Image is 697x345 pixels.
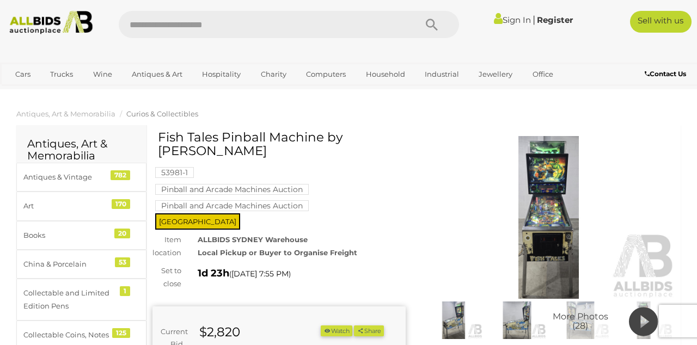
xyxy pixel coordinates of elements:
[198,267,229,279] strong: 1d 23h
[144,264,189,290] div: Set to close
[155,213,240,230] span: [GEOGRAPHIC_DATA]
[158,131,403,158] h1: Fish Tales Pinball Machine by [PERSON_NAME]
[50,83,142,101] a: [GEOGRAPHIC_DATA]
[630,11,692,33] a: Sell with us
[229,269,291,278] span: ( )
[254,65,294,83] a: Charity
[120,286,130,296] div: 1
[112,328,130,338] div: 125
[155,200,309,211] mark: Pinball and Arcade Machines Auction
[418,65,466,83] a: Industrial
[144,233,189,259] div: Item location
[16,279,146,321] a: Collectable and Limited Edition Pens 1
[321,325,352,337] button: Watch
[645,70,686,78] b: Contact Us
[472,65,519,83] a: Jewellery
[8,83,45,101] a: Sports
[494,15,531,25] a: Sign In
[231,269,289,279] span: [DATE] 7:55 PM
[8,65,38,83] a: Cars
[27,138,136,162] h2: Antiques, Art & Memorabilia
[155,168,194,177] a: 53981-1
[553,312,608,331] span: More Photos (28)
[86,65,119,83] a: Wine
[5,11,97,34] img: Allbids.com.au
[125,65,189,83] a: Antiques & Art
[155,185,309,194] a: Pinball and Arcade Machines Auction
[16,250,146,279] a: China & Porcelain 53
[115,257,130,267] div: 53
[615,301,672,338] img: 53981-1a.jpg
[43,65,80,83] a: Trucks
[552,301,609,338] a: More Photos(28)
[195,65,248,83] a: Hospitality
[111,170,130,180] div: 782
[23,287,113,312] div: Collectable and Limited Edition Pens
[645,68,689,80] a: Contact Us
[488,301,546,338] img: Fish Tales Pinball Machine by Williams
[23,171,113,183] div: Antiques & Vintage
[533,14,535,26] span: |
[16,109,115,118] a: Antiques, Art & Memorabilia
[321,325,352,337] li: Watch this item
[198,235,308,244] strong: ALLBIDS SYDNEY Warehouse
[199,324,240,340] strong: $2,820
[198,248,357,257] strong: Local Pickup or Buyer to Organise Freight
[23,229,113,242] div: Books
[23,258,113,270] div: China & Porcelain
[16,163,146,192] a: Antiques & Vintage 782
[155,167,194,178] mark: 53981-1
[155,201,309,210] a: Pinball and Arcade Machines Auction
[425,301,482,338] img: Fish Tales Pinball Machine by Williams
[422,136,675,299] img: Fish Tales Pinball Machine by Williams
[537,15,573,25] a: Register
[16,192,146,220] a: Art 170
[299,65,353,83] a: Computers
[405,11,459,38] button: Search
[552,301,609,338] img: Fish Tales Pinball Machine by Williams
[359,65,412,83] a: Household
[155,184,309,195] mark: Pinball and Arcade Machines Auction
[23,200,113,212] div: Art
[354,325,384,337] button: Share
[114,229,130,238] div: 20
[112,199,130,209] div: 170
[525,65,560,83] a: Office
[16,221,146,250] a: Books 20
[126,109,198,118] a: Curios & Collectibles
